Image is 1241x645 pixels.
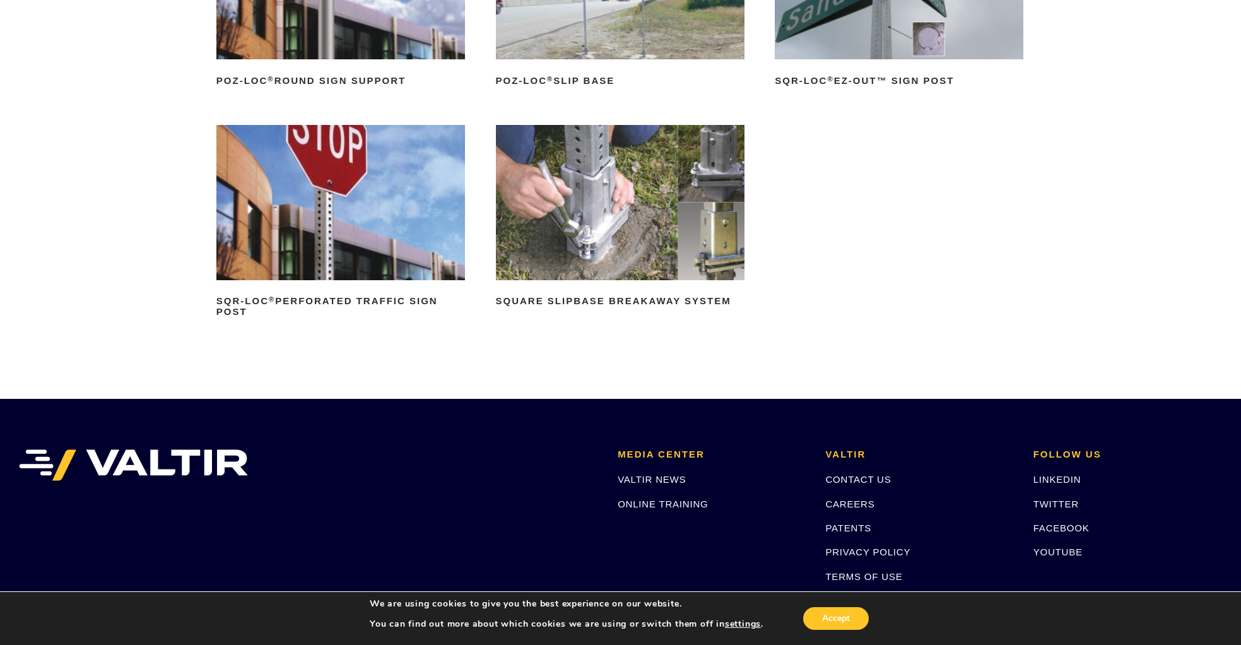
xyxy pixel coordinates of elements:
sup: ® [268,75,274,83]
a: PRIVACY POLICY [825,547,910,557]
a: ONLINE TRAINING [618,499,708,509]
p: We are using cookies to give you the best experience on our website. [370,598,763,610]
a: CONTACT US [825,474,891,485]
h2: SQR-LOC Perforated Traffic Sign Post [216,292,465,322]
a: SQR-LOC®Perforated Traffic Sign Post [216,125,465,322]
a: CAREERS [825,499,874,509]
h2: VALTIR [825,449,1014,460]
sup: ® [827,75,833,83]
button: Accept [803,607,869,630]
h2: POZ-LOC Slip Base [496,71,744,91]
h2: FOLLOW US [1033,449,1222,460]
h2: SQR-LOC EZ-Out™ Sign Post [775,71,1023,91]
sup: ® [547,75,553,83]
a: FACEBOOK [1033,523,1090,533]
a: TERMS OF USE [825,571,902,582]
a: Square Slipbase Breakaway System [496,125,744,312]
p: You can find out more about which cookies we are using or switch them off in . [370,618,763,630]
a: VALTIR NEWS [618,474,686,485]
h2: POZ-LOC Round Sign Support [216,71,465,91]
a: LINKEDIN [1033,474,1081,485]
img: VALTIR [19,449,248,481]
h2: Square Slipbase Breakaway System [496,292,744,312]
a: YOUTUBE [1033,547,1083,557]
a: TWITTER [1033,499,1079,509]
h2: MEDIA CENTER [618,449,806,460]
button: settings [725,618,761,630]
sup: ® [269,295,275,303]
a: PATENTS [825,523,871,533]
